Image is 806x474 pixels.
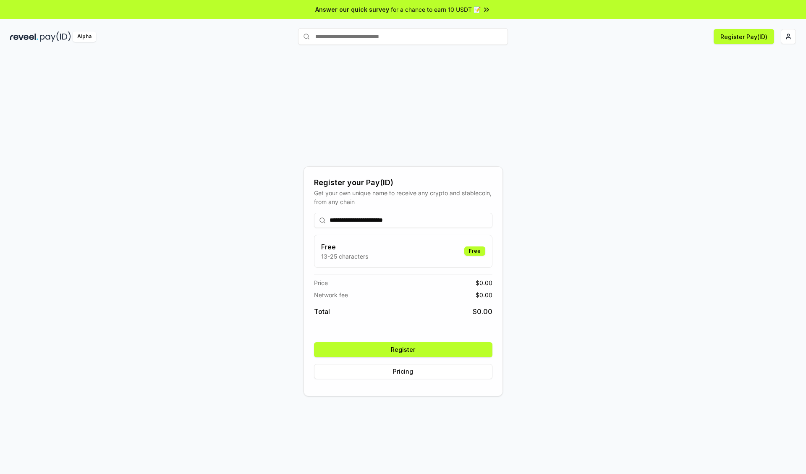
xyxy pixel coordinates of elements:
[10,31,38,42] img: reveel_dark
[314,278,328,287] span: Price
[314,342,492,357] button: Register
[476,291,492,299] span: $ 0.00
[314,364,492,379] button: Pricing
[314,177,492,189] div: Register your Pay(ID)
[314,291,348,299] span: Network fee
[476,278,492,287] span: $ 0.00
[40,31,71,42] img: pay_id
[714,29,774,44] button: Register Pay(ID)
[73,31,96,42] div: Alpha
[315,5,389,14] span: Answer our quick survey
[314,189,492,206] div: Get your own unique name to receive any crypto and stablecoin, from any chain
[391,5,481,14] span: for a chance to earn 10 USDT 📝
[321,252,368,261] p: 13-25 characters
[314,306,330,317] span: Total
[464,246,485,256] div: Free
[473,306,492,317] span: $ 0.00
[321,242,368,252] h3: Free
